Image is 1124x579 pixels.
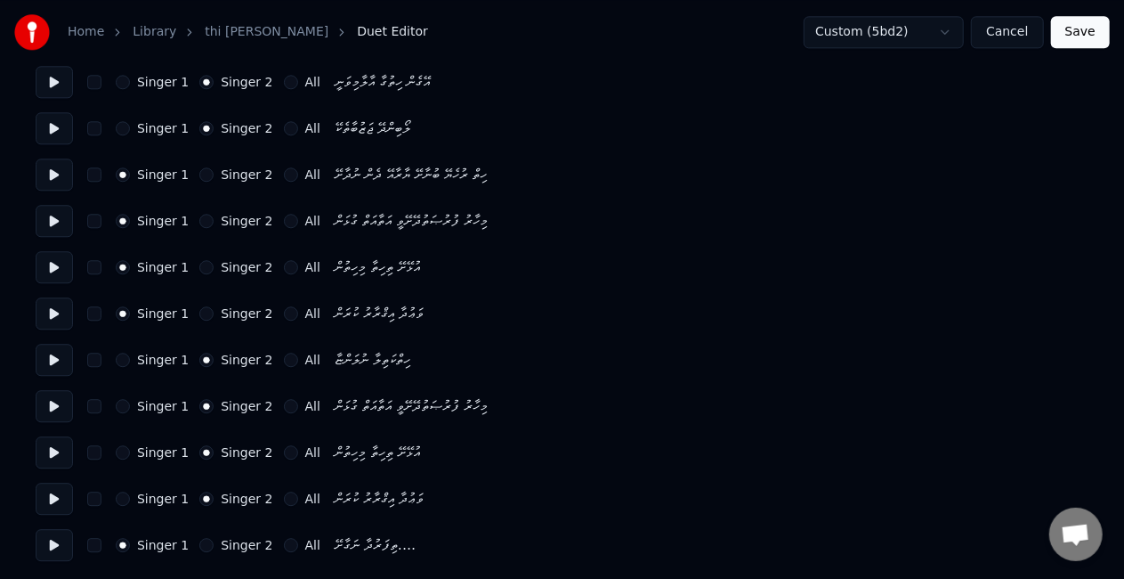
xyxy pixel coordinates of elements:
[14,14,50,50] img: youka
[305,168,320,181] label: All
[205,23,328,41] a: thi [PERSON_NAME]
[221,400,272,412] label: Singer 2
[335,488,424,510] div: ވަޢުދާ އިޤްރާރު ކުރަން
[221,122,272,135] label: Singer 2
[68,23,104,41] a: Home
[357,23,428,41] span: Duet Editor
[305,446,320,459] label: All
[137,122,189,135] label: Singer 1
[335,118,410,139] div: ލޯބިންދޭ ޖަޒުބާތެކޭ
[305,354,320,366] label: All
[1051,16,1110,48] button: Save
[137,307,189,320] label: Singer 1
[68,23,428,41] nav: breadcrumb
[335,210,488,232] div: މިހާރު ފުރުޞަތުދޭށޭވީ އަތާއަތް ގުޅަން
[305,215,320,227] label: All
[137,400,189,412] label: Singer 1
[305,493,320,505] label: All
[335,534,416,556] div: ތިފަރުދާ ނަގާށޭ....
[221,168,272,181] label: Singer 2
[971,16,1043,48] button: Cancel
[137,446,189,459] label: Singer 1
[137,76,189,88] label: Singer 1
[221,261,272,273] label: Singer 2
[221,215,272,227] label: Singer 2
[305,261,320,273] label: All
[305,307,320,320] label: All
[305,76,320,88] label: All
[221,76,272,88] label: Singer 2
[133,23,176,41] a: Library
[335,257,420,278] div: އުޅޭށޭ ތިހިތާ މިހިތުން
[305,400,320,412] label: All
[221,539,272,551] label: Singer 2
[221,446,272,459] label: Singer 2
[137,261,189,273] label: Singer 1
[335,164,487,185] div: ހިތް ރުހެޔޭ ބުނާށޭ ޔާރާއޭ ދެން ނުދާށޭ
[305,122,320,135] label: All
[221,307,272,320] label: Singer 2
[305,539,320,551] label: All
[335,349,410,371] div: ހިތްކަތިލާ ނުލަންޏާ
[137,539,189,551] label: Singer 1
[137,215,189,227] label: Singer 1
[137,354,189,366] label: Singer 1
[221,354,272,366] label: Singer 2
[335,303,424,324] div: ވަޢުދާ އިޤްރާރު ކުރަން
[137,493,189,505] label: Singer 1
[335,442,420,463] div: އުޅޭށޭ ތިހިތާ މިހިތުން
[221,493,272,505] label: Singer 2
[137,168,189,181] label: Singer 1
[335,71,430,93] div: އޭގެން ހިތުގާ އާލާމިވަނީ
[1049,508,1103,561] div: Open chat
[335,396,488,417] div: މިހާރު ފުރުޞަތުދޭށޭވީ އަތާއަތް ގުޅަން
